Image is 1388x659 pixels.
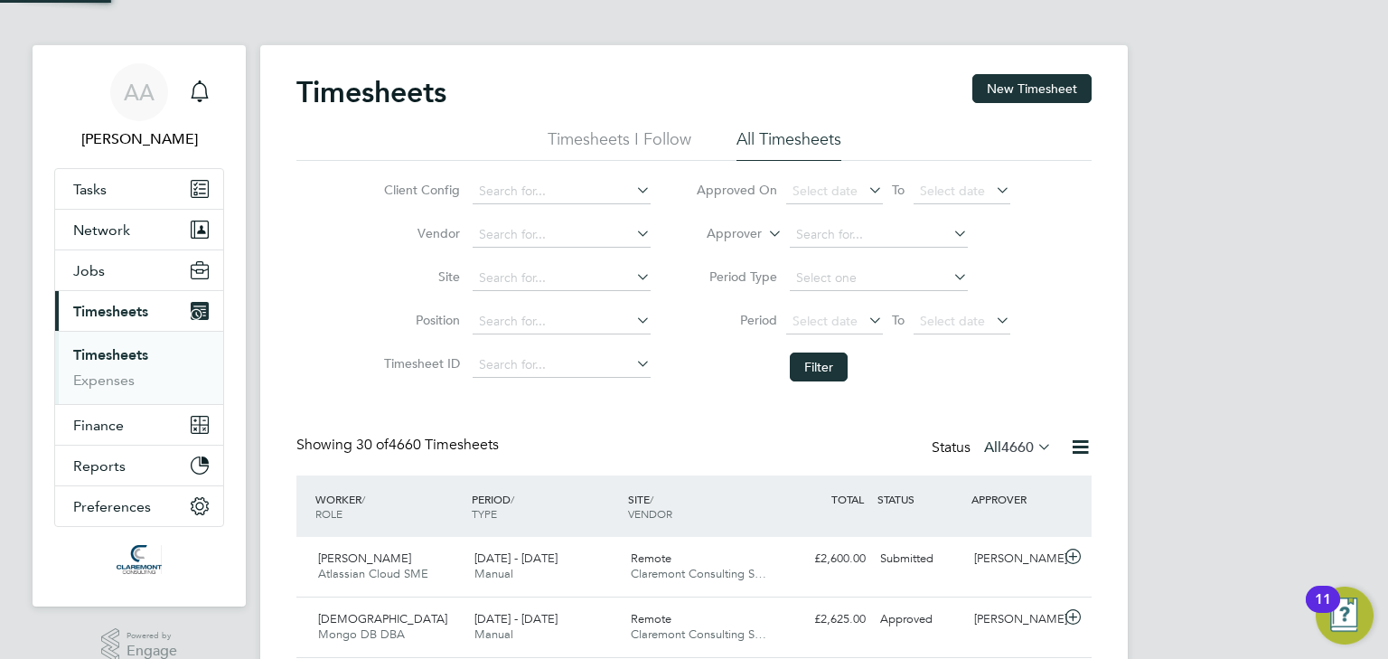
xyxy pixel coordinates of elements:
[55,405,223,445] button: Finance
[73,303,148,320] span: Timesheets
[920,313,985,329] span: Select date
[790,353,848,381] button: Filter
[920,183,985,199] span: Select date
[779,544,873,574] div: £2,600.00
[73,181,107,198] span: Tasks
[473,309,651,334] input: Search for...
[55,291,223,331] button: Timesheets
[356,436,389,454] span: 30 of
[1316,587,1374,645] button: Open Resource Center, 11 new notifications
[356,436,499,454] span: 4660 Timesheets
[54,63,224,150] a: AA[PERSON_NAME]
[361,492,365,506] span: /
[117,545,161,574] img: claremontconsulting1-logo-retina.png
[790,222,968,248] input: Search for...
[124,80,155,104] span: AA
[379,182,460,198] label: Client Config
[55,486,223,526] button: Preferences
[73,457,126,475] span: Reports
[379,312,460,328] label: Position
[473,179,651,204] input: Search for...
[1315,599,1331,623] div: 11
[73,372,135,389] a: Expenses
[548,128,691,161] li: Timesheets I Follow
[73,417,124,434] span: Finance
[984,438,1052,457] label: All
[967,544,1061,574] div: [PERSON_NAME]
[474,551,558,566] span: [DATE] - [DATE]
[696,312,777,328] label: Period
[680,225,762,243] label: Approver
[467,483,624,530] div: PERIOD
[650,492,653,506] span: /
[628,506,672,521] span: VENDOR
[127,628,177,644] span: Powered by
[779,605,873,635] div: £2,625.00
[127,644,177,659] span: Engage
[318,611,447,626] span: [DEMOGRAPHIC_DATA]
[873,605,967,635] div: Approved
[886,178,910,202] span: To
[873,544,967,574] div: Submitted
[55,210,223,249] button: Network
[696,268,777,285] label: Period Type
[54,128,224,150] span: Afzal Ahmed
[474,566,513,581] span: Manual
[631,566,766,581] span: Claremont Consulting S…
[318,566,428,581] span: Atlassian Cloud SME
[73,221,130,239] span: Network
[473,266,651,291] input: Search for...
[792,183,858,199] span: Select date
[73,262,105,279] span: Jobs
[379,268,460,285] label: Site
[73,346,148,363] a: Timesheets
[474,626,513,642] span: Manual
[631,611,671,626] span: Remote
[315,506,342,521] span: ROLE
[972,74,1092,103] button: New Timesheet
[631,551,671,566] span: Remote
[55,446,223,485] button: Reports
[624,483,780,530] div: SITE
[474,611,558,626] span: [DATE] - [DATE]
[379,355,460,372] label: Timesheet ID
[473,222,651,248] input: Search for...
[296,74,446,110] h2: Timesheets
[33,45,246,607] nav: Main navigation
[473,353,651,378] input: Search for...
[967,605,1061,635] div: [PERSON_NAME]
[696,182,777,198] label: Approved On
[792,313,858,329] span: Select date
[73,498,151,515] span: Preferences
[318,626,405,642] span: Mongo DB DBA
[318,551,411,566] span: [PERSON_NAME]
[736,128,841,161] li: All Timesheets
[873,483,967,515] div: STATUS
[311,483,467,530] div: WORKER
[932,436,1055,461] div: Status
[967,483,1061,515] div: APPROVER
[631,626,766,642] span: Claremont Consulting S…
[790,266,968,291] input: Select one
[379,225,460,241] label: Vendor
[511,492,514,506] span: /
[296,436,502,455] div: Showing
[55,331,223,404] div: Timesheets
[1001,438,1034,457] span: 4660
[831,492,864,506] span: TOTAL
[55,169,223,209] a: Tasks
[55,250,223,290] button: Jobs
[886,308,910,332] span: To
[472,506,497,521] span: TYPE
[54,545,224,574] a: Go to home page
